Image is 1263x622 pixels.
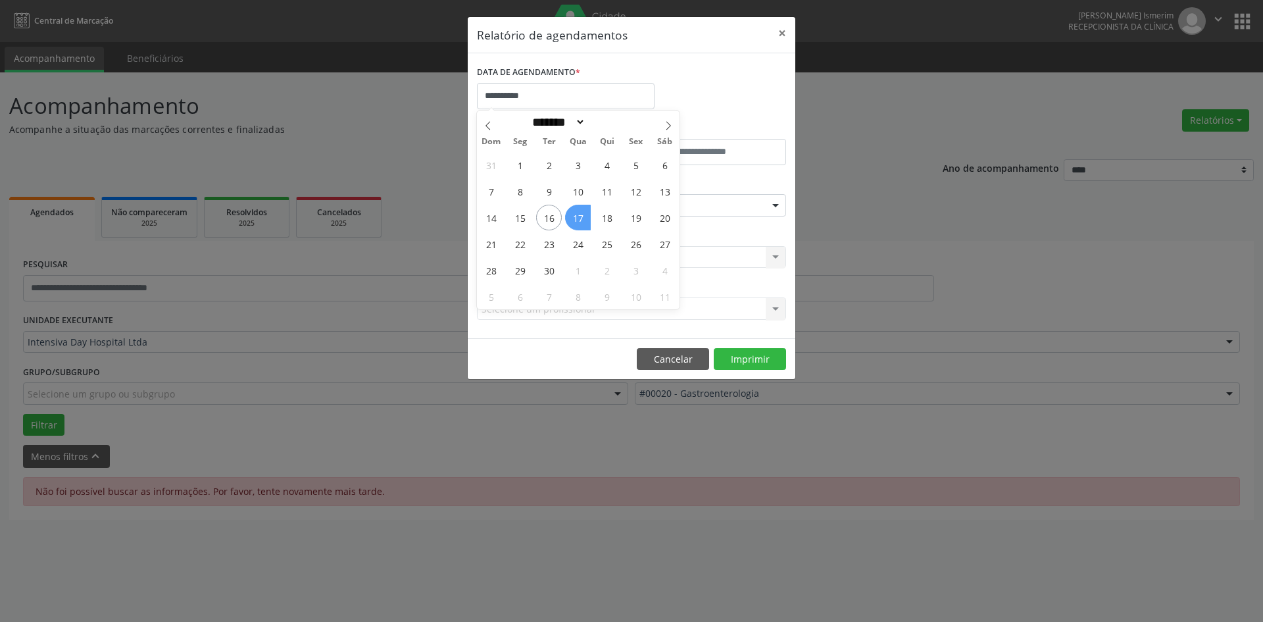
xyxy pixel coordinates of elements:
[536,178,562,204] span: Setembro 9, 2025
[623,284,649,309] span: Outubro 10, 2025
[652,205,678,230] span: Setembro 20, 2025
[565,205,591,230] span: Setembro 17, 2025
[565,231,591,257] span: Setembro 24, 2025
[637,348,709,371] button: Cancelar
[652,152,678,178] span: Setembro 6, 2025
[635,118,786,139] label: ATÉ
[535,138,564,146] span: Ter
[536,284,562,309] span: Outubro 7, 2025
[594,205,620,230] span: Setembro 18, 2025
[536,231,562,257] span: Setembro 23, 2025
[594,178,620,204] span: Setembro 11, 2025
[507,205,533,230] span: Setembro 15, 2025
[714,348,786,371] button: Imprimir
[507,231,533,257] span: Setembro 22, 2025
[594,284,620,309] span: Outubro 9, 2025
[507,178,533,204] span: Setembro 8, 2025
[507,257,533,283] span: Setembro 29, 2025
[623,152,649,178] span: Setembro 5, 2025
[478,205,504,230] span: Setembro 14, 2025
[478,284,504,309] span: Outubro 5, 2025
[565,284,591,309] span: Outubro 8, 2025
[594,257,620,283] span: Outubro 2, 2025
[565,152,591,178] span: Setembro 3, 2025
[623,205,649,230] span: Setembro 19, 2025
[593,138,622,146] span: Qui
[652,257,678,283] span: Outubro 4, 2025
[478,231,504,257] span: Setembro 21, 2025
[507,152,533,178] span: Setembro 1, 2025
[477,26,628,43] h5: Relatório de agendamentos
[536,257,562,283] span: Setembro 30, 2025
[528,115,585,129] select: Month
[623,257,649,283] span: Outubro 3, 2025
[565,178,591,204] span: Setembro 10, 2025
[652,178,678,204] span: Setembro 13, 2025
[477,138,506,146] span: Dom
[594,231,620,257] span: Setembro 25, 2025
[536,205,562,230] span: Setembro 16, 2025
[652,231,678,257] span: Setembro 27, 2025
[478,257,504,283] span: Setembro 28, 2025
[594,152,620,178] span: Setembro 4, 2025
[585,115,629,129] input: Year
[565,257,591,283] span: Outubro 1, 2025
[506,138,535,146] span: Seg
[478,152,504,178] span: Agosto 31, 2025
[507,284,533,309] span: Outubro 6, 2025
[564,138,593,146] span: Qua
[622,138,651,146] span: Sex
[623,178,649,204] span: Setembro 12, 2025
[477,63,580,83] label: DATA DE AGENDAMENTO
[536,152,562,178] span: Setembro 2, 2025
[652,284,678,309] span: Outubro 11, 2025
[478,178,504,204] span: Setembro 7, 2025
[623,231,649,257] span: Setembro 26, 2025
[769,17,795,49] button: Close
[651,138,680,146] span: Sáb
